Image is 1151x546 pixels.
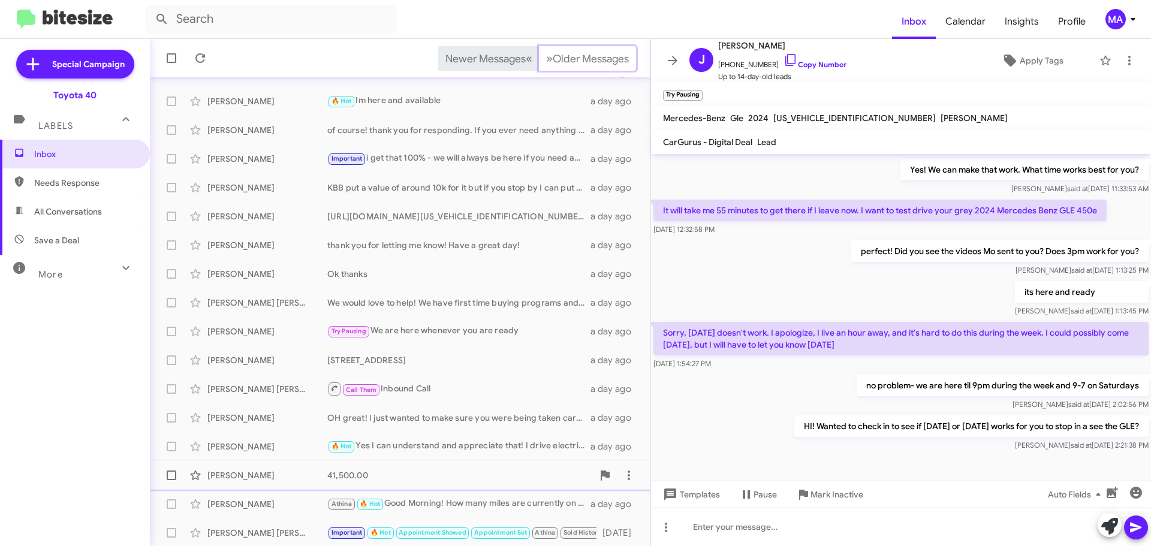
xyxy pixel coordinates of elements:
span: Pause [754,484,777,505]
span: [PERSON_NAME] [718,38,846,53]
span: Try Pausing [332,327,366,335]
span: [PERSON_NAME] [DATE] 11:33:53 AM [1011,184,1149,193]
span: [PERSON_NAME] [941,113,1008,123]
div: [PERSON_NAME] [PERSON_NAME] [207,297,327,309]
button: Pause [730,484,787,505]
p: Yes! We can make that work. What time works best for you? [900,159,1149,180]
span: [DATE] 1:54:27 PM [653,359,711,368]
div: a day ago [590,297,641,309]
div: [PERSON_NAME] [207,95,327,107]
button: Templates [651,484,730,505]
span: Call Them [346,386,377,394]
div: a day ago [590,268,641,280]
div: [PERSON_NAME] [207,498,327,510]
div: a day ago [590,354,641,366]
div: Inbound Call [327,381,590,396]
span: [PERSON_NAME] [DATE] 2:02:56 PM [1013,400,1149,409]
div: Toyota 40 [53,89,97,101]
div: We are here whenever you are ready [327,324,590,338]
div: [PERSON_NAME] [PERSON_NAME] [207,383,327,395]
div: Good Morning! How many miles are currently on the camry? [327,497,590,511]
div: a day ago [590,325,641,337]
button: Previous [438,46,540,71]
div: We would love to help! We have first time buying programs and lots of options to find the truck t... [327,297,590,309]
a: Insights [995,4,1048,39]
div: a day ago [590,124,641,136]
span: Inbox [34,148,136,160]
span: Newer Messages [445,52,526,65]
span: Older Messages [553,52,629,65]
span: said at [1067,184,1088,193]
div: [PERSON_NAME] [207,182,327,194]
button: Next [539,46,636,71]
span: said at [1071,306,1092,315]
div: [DATE] [596,527,641,539]
div: [PERSON_NAME] [207,469,327,481]
button: Apply Tags [971,50,1093,71]
div: a day ago [590,239,641,251]
span: J [698,50,705,70]
div: a day ago [590,182,641,194]
span: Templates [661,484,720,505]
span: Auto Fields [1048,484,1105,505]
nav: Page navigation example [439,46,636,71]
span: Athina [535,529,555,536]
span: Up to 14-day-old leads [718,71,846,83]
span: All Conversations [34,206,102,218]
div: [PERSON_NAME] [207,210,327,222]
p: HI! Wanted to check in to see if [DATE] or [DATE] works for you to stop in a see the GLE? [794,415,1149,437]
span: Important [332,529,363,536]
div: 41,500.00 [327,469,593,481]
span: [DATE] 12:32:58 PM [653,225,715,234]
span: Labels [38,120,73,131]
a: Inbox [892,4,936,39]
div: [PERSON_NAME] [207,153,327,165]
button: Mark Inactive [787,484,873,505]
div: Ok thanks [327,268,590,280]
span: Appointment Showed [399,529,466,536]
span: Gle [730,113,743,123]
small: Try Pausing [663,90,703,101]
span: Appointment Set [474,529,527,536]
div: a day ago [590,95,641,107]
a: Calendar [936,4,995,39]
p: its here and ready [1015,281,1149,303]
span: said at [1068,400,1089,409]
p: Sorry, [DATE] doesn't work. I apologize, I live an hour away, and it's hard to do this during the... [653,322,1149,355]
span: Mark Inactive [810,484,863,505]
span: Lead [757,137,776,147]
div: a day ago [590,210,641,222]
div: Yes I can understand and appreciate that! I drive electric as well and range makes a big differen... [327,439,590,453]
div: a day ago [590,441,641,453]
div: a day ago [590,153,641,165]
button: MA [1095,9,1138,29]
span: [US_VEHICLE_IDENTIFICATION_NUMBER] [773,113,936,123]
span: Mercedes-Benz [663,113,725,123]
span: Sold Historic [564,529,603,536]
span: CarGurus - Digital Deal [663,137,752,147]
span: [PERSON_NAME] [DATE] 1:13:25 PM [1016,266,1149,274]
a: Profile [1048,4,1095,39]
span: [PHONE_NUMBER] [718,53,846,71]
input: Search [145,5,397,34]
div: [PERSON_NAME] [207,325,327,337]
div: Im here and available [327,94,590,108]
span: 🔥 Hot [332,442,352,450]
div: [PERSON_NAME] [207,239,327,251]
span: 🔥 Hot [332,97,352,105]
span: Special Campaign [52,58,125,70]
div: We can offer you $25,500! When would you be able to make it in? [327,526,596,539]
div: KBB put a value of around 10k for it but if you stop by I can put a real value on it for you [327,182,590,194]
a: Copy Number [784,60,846,69]
span: Athina [332,500,352,508]
p: perfect! Did you see the videos Mo sent to you? Does 3pm work for you? [851,240,1149,262]
div: [PERSON_NAME] [207,268,327,280]
span: 🔥 Hot [360,500,380,508]
span: said at [1071,441,1092,450]
div: [URL][DOMAIN_NAME][US_VEHICLE_IDENTIFICATION_NUMBER] [327,210,590,222]
div: OH great! I just wanted to make sure you were being taken care of. [PERSON_NAME] always takes gre... [327,412,590,424]
div: a day ago [590,498,641,510]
